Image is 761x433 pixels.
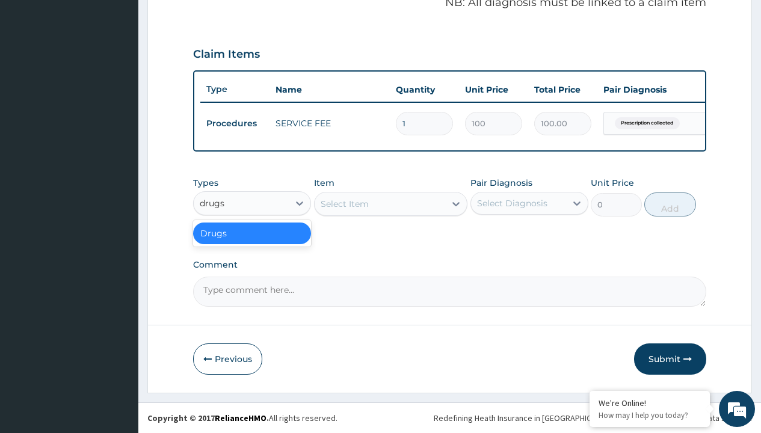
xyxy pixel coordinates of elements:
label: Item [314,177,334,189]
td: SERVICE FEE [270,111,390,135]
footer: All rights reserved. [138,402,761,433]
th: Total Price [528,78,597,102]
label: Types [193,178,218,188]
button: Add [644,192,695,216]
div: Redefining Heath Insurance in [GEOGRAPHIC_DATA] using Telemedicine and Data Science! [434,412,752,424]
label: Unit Price [591,177,634,189]
p: How may I help you today? [599,410,701,420]
td: Procedures [200,112,270,135]
h3: Claim Items [193,48,260,61]
strong: Copyright © 2017 . [147,413,269,423]
th: Quantity [390,78,459,102]
div: Minimize live chat window [197,6,226,35]
label: Pair Diagnosis [470,177,532,189]
a: RelianceHMO [215,413,267,423]
span: We're online! [70,136,166,257]
th: Name [270,78,390,102]
th: Pair Diagnosis [597,78,730,102]
button: Submit [634,343,706,375]
div: Drugs [193,223,311,244]
div: We're Online! [599,398,701,408]
th: Unit Price [459,78,528,102]
img: d_794563401_company_1708531726252_794563401 [22,60,49,90]
div: Chat with us now [63,67,202,83]
span: Prescription collected [615,117,680,129]
button: Previous [193,343,262,375]
div: Select Diagnosis [477,197,547,209]
textarea: Type your message and hit 'Enter' [6,298,229,340]
div: Select Item [321,198,369,210]
th: Type [200,78,270,100]
label: Comment [193,260,706,270]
